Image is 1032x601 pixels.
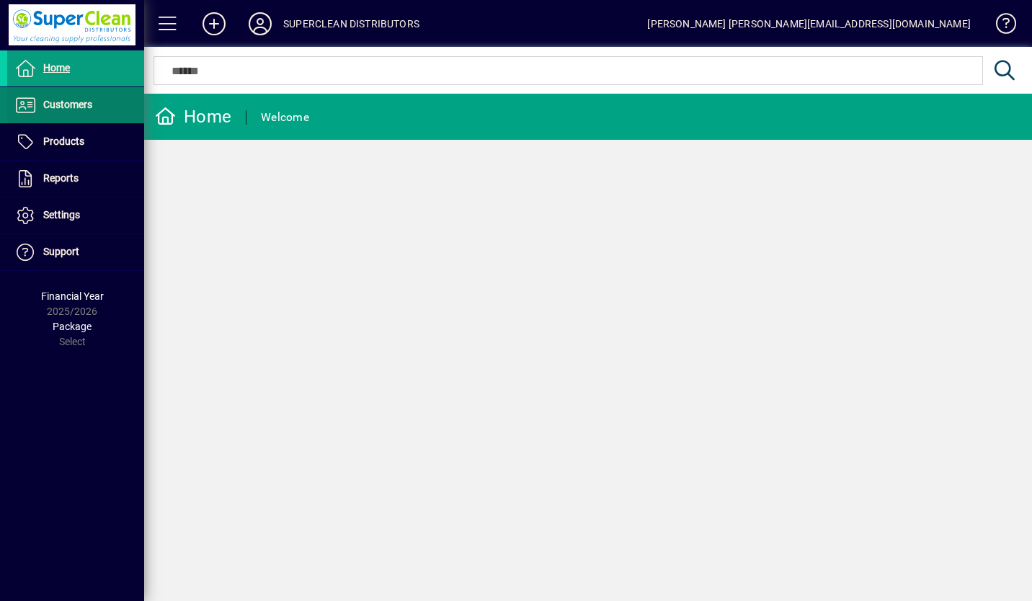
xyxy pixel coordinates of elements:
[7,197,144,233] a: Settings
[43,99,92,110] span: Customers
[43,209,80,221] span: Settings
[7,161,144,197] a: Reports
[41,290,104,302] span: Financial Year
[985,3,1014,50] a: Knowledge Base
[53,321,92,332] span: Package
[43,62,70,74] span: Home
[7,234,144,270] a: Support
[7,124,144,160] a: Products
[43,246,79,257] span: Support
[43,172,79,184] span: Reports
[155,105,231,128] div: Home
[237,11,283,37] button: Profile
[7,87,144,123] a: Customers
[191,11,237,37] button: Add
[283,12,419,35] div: SUPERCLEAN DISTRIBUTORS
[647,12,971,35] div: [PERSON_NAME] [PERSON_NAME][EMAIL_ADDRESS][DOMAIN_NAME]
[261,106,309,129] div: Welcome
[43,135,84,147] span: Products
